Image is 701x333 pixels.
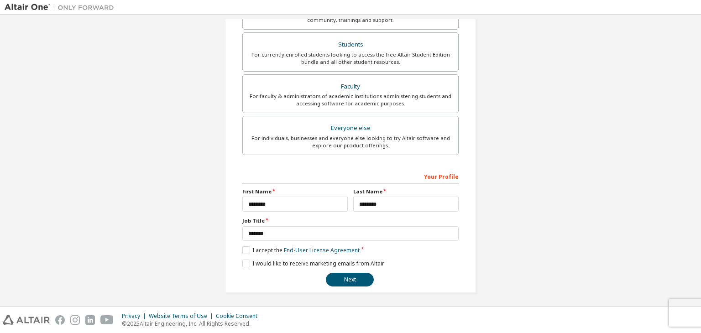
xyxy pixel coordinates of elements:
[248,38,453,51] div: Students
[248,51,453,66] div: For currently enrolled students looking to access the free Altair Student Edition bundle and all ...
[242,169,459,183] div: Your Profile
[242,260,384,267] label: I would like to receive marketing emails from Altair
[248,122,453,135] div: Everyone else
[284,246,360,254] a: End-User License Agreement
[242,217,459,224] label: Job Title
[55,315,65,325] img: facebook.svg
[149,312,216,320] div: Website Terms of Use
[3,315,50,325] img: altair_logo.svg
[5,3,119,12] img: Altair One
[242,246,360,254] label: I accept the
[216,312,263,320] div: Cookie Consent
[248,80,453,93] div: Faculty
[122,320,263,328] p: © 2025 Altair Engineering, Inc. All Rights Reserved.
[326,273,374,286] button: Next
[85,315,95,325] img: linkedin.svg
[248,93,453,107] div: For faculty & administrators of academic institutions administering students and accessing softwa...
[242,188,348,195] label: First Name
[122,312,149,320] div: Privacy
[100,315,114,325] img: youtube.svg
[70,315,80,325] img: instagram.svg
[353,188,459,195] label: Last Name
[248,135,453,149] div: For individuals, businesses and everyone else looking to try Altair software and explore our prod...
